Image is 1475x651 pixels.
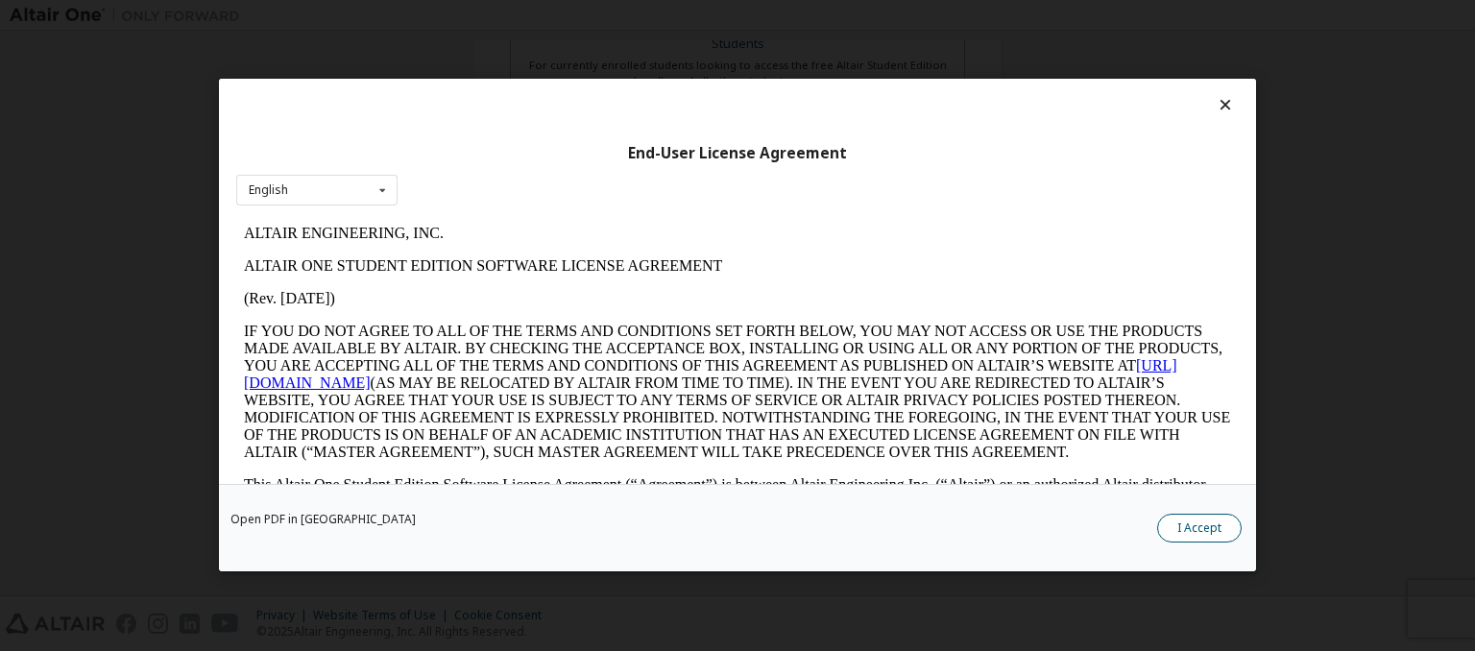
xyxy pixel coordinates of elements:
[249,184,288,196] div: English
[8,8,995,25] p: ALTAIR ENGINEERING, INC.
[1157,515,1242,543] button: I Accept
[8,259,995,328] p: This Altair One Student Edition Software License Agreement (“Agreement”) is between Altair Engine...
[8,140,941,174] a: [URL][DOMAIN_NAME]
[230,515,416,526] a: Open PDF in [GEOGRAPHIC_DATA]
[236,144,1239,163] div: End-User License Agreement
[8,106,995,244] p: IF YOU DO NOT AGREE TO ALL OF THE TERMS AND CONDITIONS SET FORTH BELOW, YOU MAY NOT ACCESS OR USE...
[8,73,995,90] p: (Rev. [DATE])
[8,40,995,58] p: ALTAIR ONE STUDENT EDITION SOFTWARE LICENSE AGREEMENT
